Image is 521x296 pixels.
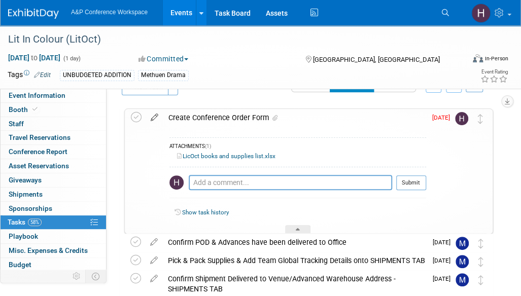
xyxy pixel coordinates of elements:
[9,120,24,128] span: Staff
[9,190,43,198] span: Shipments
[8,53,61,62] span: [DATE] [DATE]
[62,55,81,62] span: (1 day)
[432,114,455,121] span: [DATE]
[163,234,427,251] div: Confirm POD & Advances have been delivered to Office
[471,4,491,23] img: Hannah Siegel
[473,54,483,62] img: Format-Inperson.png
[480,69,508,75] div: Event Rating
[8,218,42,226] span: Tasks
[71,9,148,16] span: A&P Conference Workspace
[145,274,163,283] a: edit
[1,117,106,131] a: Staff
[478,257,483,267] i: Move task
[182,209,229,216] a: Show task history
[1,103,106,117] a: Booth
[145,256,163,265] a: edit
[1,230,106,243] a: Playbook
[169,143,426,152] div: ATTACHMENTS
[9,147,67,156] span: Conference Report
[1,202,106,215] a: Sponsorships
[456,273,469,286] img: Matt Hambridge
[9,133,71,141] span: Travel Reservations
[396,175,426,191] button: Submit
[29,54,39,62] span: to
[456,237,469,250] img: Matt Hambridge
[5,30,459,49] div: Lit In Colour (LitOct)
[9,176,42,184] span: Giveaways
[1,159,106,173] a: Asset Reservations
[478,239,483,248] i: Move task
[145,238,163,247] a: edit
[433,257,456,264] span: [DATE]
[9,232,38,240] span: Playbook
[60,70,134,81] div: UNBUDGETED ADDITION
[456,255,469,268] img: Matt Hambridge
[484,55,508,62] div: In-Person
[8,9,59,19] img: ExhibitDay
[9,261,31,269] span: Budget
[135,54,192,64] button: Committed
[433,275,456,282] span: [DATE]
[169,175,184,190] img: Hannah Siegel
[1,89,106,102] a: Event Information
[455,112,468,125] img: Hannah Siegel
[32,106,38,112] i: Booth reservation complete
[433,239,456,246] span: [DATE]
[1,173,106,187] a: Giveaways
[9,105,40,114] span: Booth
[138,70,189,81] div: Methuen Drama
[9,162,69,170] span: Asset Reservations
[86,270,107,283] td: Toggle Event Tabs
[163,252,427,269] div: Pick & Pack Supplies & Add Team Global Tracking Details onto SHIPMENTS TAB
[1,215,106,229] a: Tasks58%
[431,53,508,68] div: Event Format
[9,204,52,212] span: Sponsorships
[146,113,163,122] a: edit
[313,56,440,63] span: [GEOGRAPHIC_DATA], [GEOGRAPHIC_DATA]
[177,153,275,160] a: LicOct books and supplies list.xlsx
[8,69,51,81] td: Tags
[205,143,211,149] span: (1)
[34,71,51,79] a: Edit
[28,218,42,226] span: 58%
[478,275,483,285] i: Move task
[1,258,106,272] a: Budget
[9,91,65,99] span: Event Information
[1,145,106,159] a: Conference Report
[478,114,483,124] i: Move task
[163,109,426,126] div: Create Conference Order Form
[1,131,106,144] a: Travel Reservations
[1,188,106,201] a: Shipments
[9,246,88,254] span: Misc. Expenses & Credits
[68,270,86,283] td: Personalize Event Tab Strip
[1,244,106,257] a: Misc. Expenses & Credits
